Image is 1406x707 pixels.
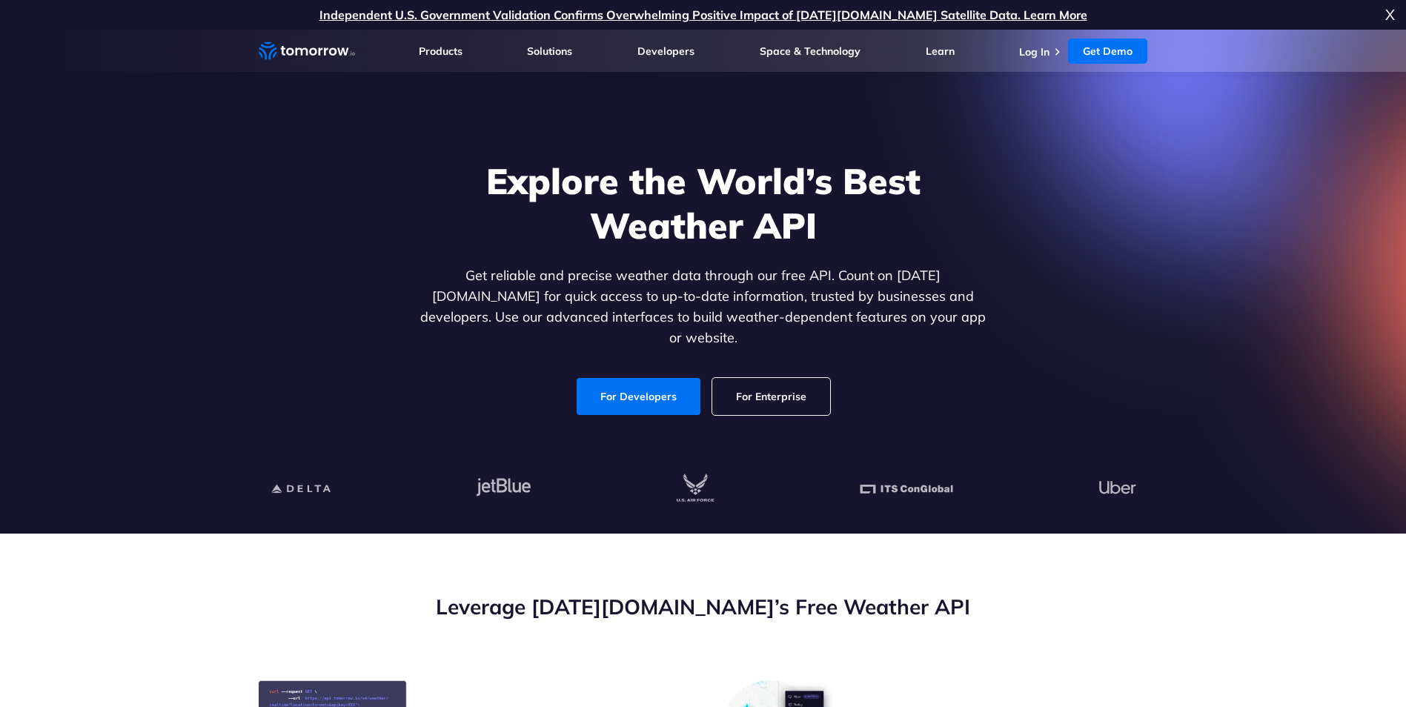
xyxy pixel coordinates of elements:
a: Independent U.S. Government Validation Confirms Overwhelming Positive Impact of [DATE][DOMAIN_NAM... [319,7,1087,22]
h2: Leverage [DATE][DOMAIN_NAME]’s Free Weather API [259,593,1148,621]
a: Learn [926,44,955,58]
a: Developers [637,44,694,58]
a: For Enterprise [712,378,830,415]
a: Home link [259,40,355,62]
a: Products [419,44,462,58]
a: Log In [1019,45,1049,59]
a: For Developers [577,378,700,415]
a: Solutions [527,44,572,58]
a: Space & Technology [760,44,860,58]
a: Get Demo [1068,39,1147,64]
p: Get reliable and precise weather data through our free API. Count on [DATE][DOMAIN_NAME] for quic... [417,265,989,348]
h1: Explore the World’s Best Weather API [417,159,989,248]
